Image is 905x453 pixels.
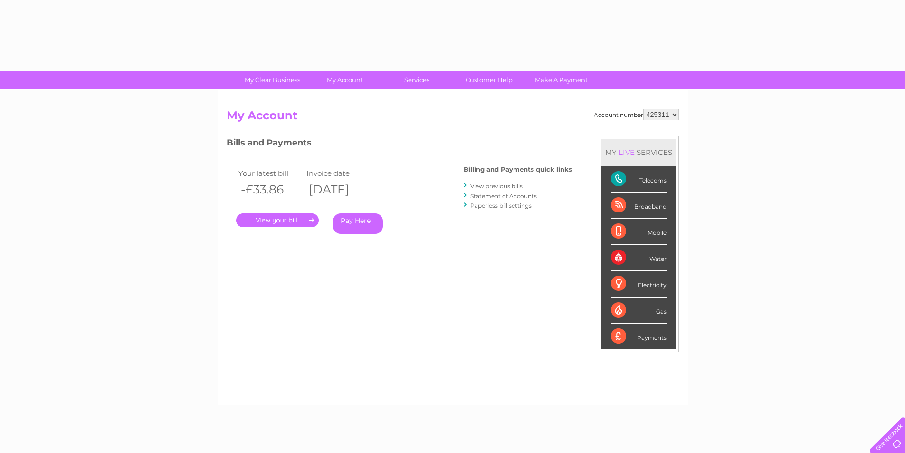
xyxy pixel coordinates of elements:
div: Gas [611,298,667,324]
a: Customer Help [450,71,528,89]
h4: Billing and Payments quick links [464,166,572,173]
a: Paperless bill settings [470,202,532,209]
th: -£33.86 [236,180,305,199]
div: Account number [594,109,679,120]
a: Statement of Accounts [470,193,537,200]
h2: My Account [227,109,679,127]
td: Your latest bill [236,167,305,180]
a: Pay Here [333,213,383,234]
th: [DATE] [304,180,372,199]
div: Mobile [611,219,667,245]
a: My Clear Business [233,71,312,89]
div: MY SERVICES [601,139,676,166]
a: My Account [305,71,384,89]
div: Water [611,245,667,271]
div: Telecoms [611,166,667,193]
a: Make A Payment [522,71,600,89]
a: View previous bills [470,183,523,190]
td: Invoice date [304,167,372,180]
a: . [236,213,319,227]
h3: Bills and Payments [227,136,572,153]
div: Payments [611,324,667,349]
div: Broadband [611,193,667,219]
div: Electricity [611,271,667,297]
div: LIVE [617,148,637,157]
a: Services [378,71,456,89]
